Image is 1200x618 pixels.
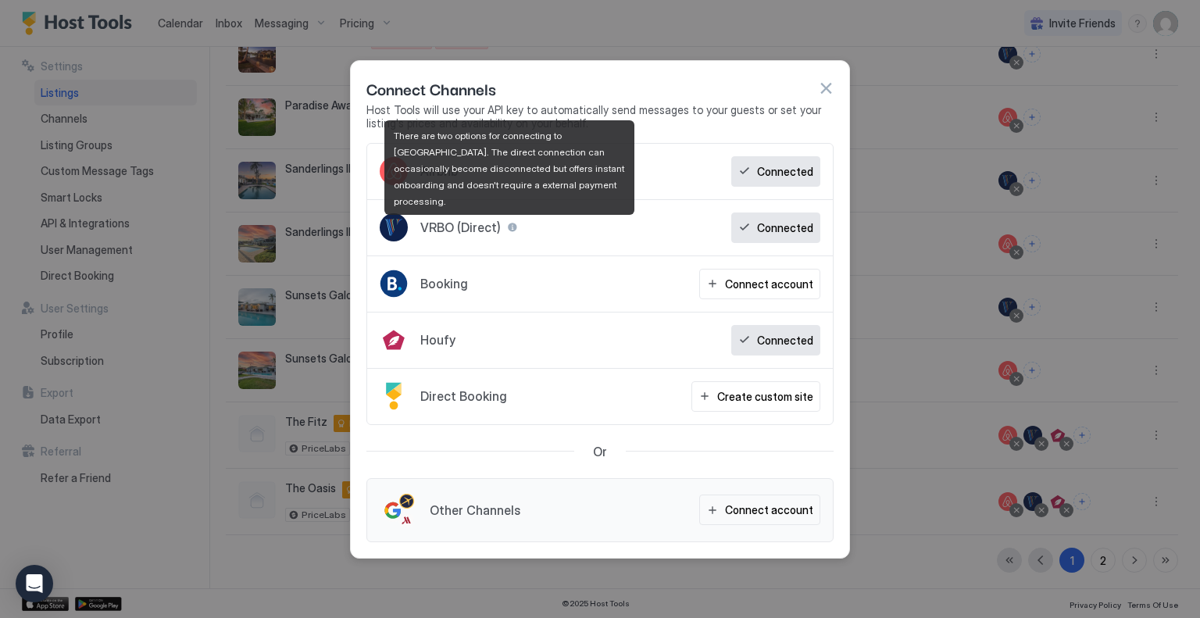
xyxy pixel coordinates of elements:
[731,156,820,187] button: Connected
[757,163,813,180] div: Connected
[420,276,468,291] span: Booking
[717,388,813,405] div: Create custom site
[757,220,813,236] div: Connected
[420,388,507,404] span: Direct Booking
[366,103,834,130] span: Host Tools will use your API key to automatically send messages to your guests or set your listin...
[420,332,455,348] span: Houfy
[699,495,820,525] button: Connect account
[725,276,813,292] div: Connect account
[757,332,813,348] div: Connected
[691,381,820,412] button: Create custom site
[420,220,501,235] span: VRBO (Direct)
[16,565,53,602] div: Open Intercom Messenger
[593,444,607,459] span: Or
[394,130,627,207] span: There are two options for connecting to [GEOGRAPHIC_DATA]. The direct connection can occasionally...
[725,502,813,518] div: Connect account
[731,213,820,243] button: Connected
[731,325,820,355] button: Connected
[699,269,820,299] button: Connect account
[366,77,496,100] span: Connect Channels
[430,502,520,518] span: Other Channels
